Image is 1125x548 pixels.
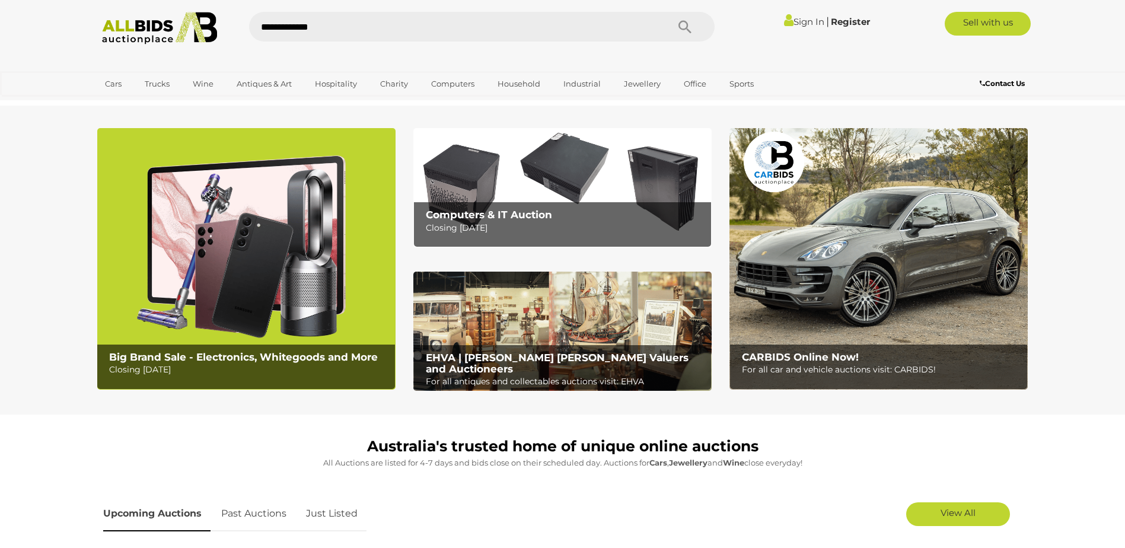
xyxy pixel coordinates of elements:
[185,74,221,94] a: Wine
[97,94,197,113] a: [GEOGRAPHIC_DATA]
[212,496,295,531] a: Past Auctions
[723,458,744,467] strong: Wine
[616,74,668,94] a: Jewellery
[413,128,712,247] img: Computers & IT Auction
[831,16,870,27] a: Register
[826,15,829,28] span: |
[426,221,705,235] p: Closing [DATE]
[413,128,712,247] a: Computers & IT Auction Computers & IT Auction Closing [DATE]
[413,272,712,391] a: EHVA | Evans Hastings Valuers and Auctioneers EHVA | [PERSON_NAME] [PERSON_NAME] Valuers and Auct...
[742,351,859,363] b: CARBIDS Online Now!
[109,351,378,363] b: Big Brand Sale - Electronics, Whitegoods and More
[229,74,299,94] a: Antiques & Art
[426,352,689,375] b: EHVA | [PERSON_NAME] [PERSON_NAME] Valuers and Auctioneers
[941,507,976,518] span: View All
[97,74,129,94] a: Cars
[980,79,1025,88] b: Contact Us
[413,272,712,391] img: EHVA | Evans Hastings Valuers and Auctioneers
[980,77,1028,90] a: Contact Us
[95,12,224,44] img: Allbids.com.au
[729,128,1028,390] a: CARBIDS Online Now! CARBIDS Online Now! For all car and vehicle auctions visit: CARBIDS!
[945,12,1031,36] a: Sell with us
[729,128,1028,390] img: CARBIDS Online Now!
[109,362,388,377] p: Closing [DATE]
[297,496,366,531] a: Just Listed
[669,458,707,467] strong: Jewellery
[490,74,548,94] a: Household
[423,74,482,94] a: Computers
[97,128,396,390] a: Big Brand Sale - Electronics, Whitegoods and More Big Brand Sale - Electronics, Whitegoods and Mo...
[103,456,1022,470] p: All Auctions are listed for 4-7 days and bids close on their scheduled day. Auctions for , and cl...
[137,74,177,94] a: Trucks
[103,438,1022,455] h1: Australia's trusted home of unique online auctions
[676,74,714,94] a: Office
[556,74,608,94] a: Industrial
[655,12,715,42] button: Search
[372,74,416,94] a: Charity
[307,74,365,94] a: Hospitality
[784,16,824,27] a: Sign In
[103,496,211,531] a: Upcoming Auctions
[742,362,1021,377] p: For all car and vehicle auctions visit: CARBIDS!
[906,502,1010,526] a: View All
[649,458,667,467] strong: Cars
[426,374,705,389] p: For all antiques and collectables auctions visit: EHVA
[97,128,396,390] img: Big Brand Sale - Electronics, Whitegoods and More
[426,209,552,221] b: Computers & IT Auction
[722,74,761,94] a: Sports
